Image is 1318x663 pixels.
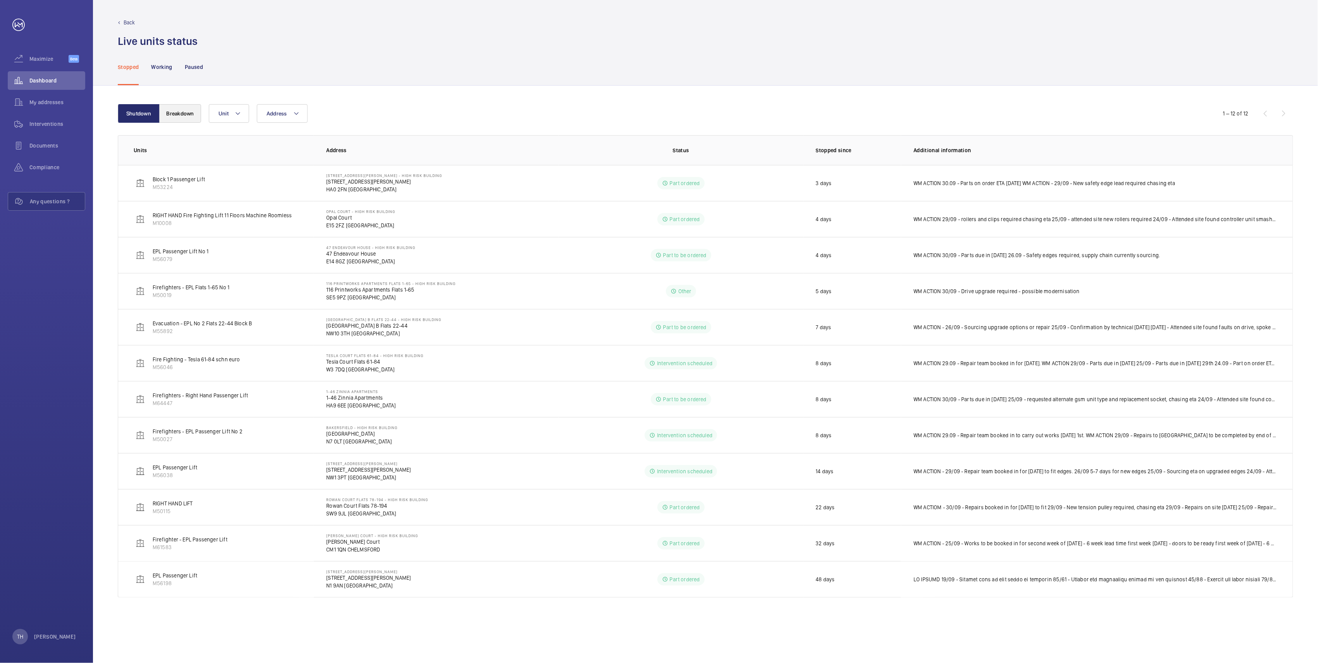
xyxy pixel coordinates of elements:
[326,258,415,265] p: E14 8GZ [GEOGRAPHIC_DATA]
[914,395,1277,403] p: WM ACTION 30/09 - Parts due in [DATE] 25/09 - requested alternate gsm unit type and replacement s...
[185,63,203,71] p: Paused
[151,63,172,71] p: Working
[914,539,1277,547] p: WM ACTION - 25/09 - Works to be booked in for second week of [DATE] - 6 week lead time first week...
[219,110,229,117] span: Unit
[136,575,145,584] img: elevator.svg
[816,146,902,154] p: Stopped since
[153,247,208,255] p: EPL Passenger Lift No 1
[136,431,145,440] img: elevator.svg
[326,569,411,574] p: [STREET_ADDRESS][PERSON_NAME]
[118,34,198,48] h1: Live units status
[816,287,832,295] p: 5 days
[153,219,292,227] p: M10008
[326,497,428,502] p: Rowan Court Flats 78-194 - High Risk Building
[153,183,205,191] p: M53224
[29,163,85,171] span: Compliance
[914,251,1160,259] p: WM ACTION 30/09 - Parts due in [DATE] 26.09 - Safety edges required, supply chain currently sourc...
[124,19,135,26] p: Back
[209,104,249,123] button: Unit
[326,430,397,438] p: [GEOGRAPHIC_DATA]
[914,575,1277,583] p: LO IPSUMD 19/09 - Sitamet cons ad elit seddo ei temporin 85/61 - Utlabor etd magnaaliqu enimad mi...
[153,543,227,551] p: M61583
[663,323,707,331] p: Part to be ordered
[914,215,1277,223] p: WM ACTION 29/09 - rollers and clips required chasing eta 25/09 - attended site new rollers requir...
[118,104,160,123] button: Shutdown
[153,435,243,443] p: M50027
[914,287,1080,295] p: WM ACTION 30/09 - Drive upgrade required - possible modernisation
[326,245,415,250] p: 47 Endeavour House - High Risk Building
[153,579,197,587] p: M56198
[136,359,145,368] img: elevator.svg
[34,633,76,641] p: [PERSON_NAME]
[678,287,692,295] p: Other
[136,251,145,260] img: elevator.svg
[326,366,423,373] p: W3 7DQ [GEOGRAPHIC_DATA]
[136,179,145,188] img: elevator.svg
[816,431,832,439] p: 8 days
[914,146,1277,154] p: Additional information
[914,467,1277,475] p: WM ACTION - 29/09 - Repair team booked in for [DATE] to fit edges. 26/09 5-7 days for new edges 2...
[670,179,700,187] p: Part ordered
[29,55,69,63] span: Maximize
[153,255,208,263] p: M56079
[914,323,1277,331] p: WM ACTION - 26/09 - Sourcing upgrade options or repair 25/09 - Confirmation by technical [DATE] [...
[326,546,418,553] p: CM1 1QN CHELMSFORD
[153,399,248,407] p: M64447
[326,178,442,186] p: [STREET_ADDRESS][PERSON_NAME]
[326,510,428,517] p: SW9 9JL [GEOGRAPHIC_DATA]
[326,425,397,430] p: Bakersfield - High Risk Building
[914,359,1277,367] p: WM ACTION 29.09 - Repair team booked in for [DATE]. WM ACTION 29/09 - Parts due in [DATE] 25/09 -...
[153,356,240,363] p: Fire Fighting - Tesla 61-84 schn euro
[816,251,832,259] p: 4 days
[326,317,441,322] p: [GEOGRAPHIC_DATA] B Flats 22-44 - High Risk Building
[816,503,835,511] p: 22 days
[326,389,396,394] p: 1-46 Zinnia Apartments
[153,536,227,543] p: Firefighter - EPL Passenger Lift
[153,175,205,183] p: Block 1 Passenger Lift
[326,358,423,366] p: Tesla Court Flats 61-84
[159,104,201,123] button: Breakdown
[153,428,243,435] p: Firefighters - EPL Passenger Lift No 2
[816,215,832,223] p: 4 days
[153,211,292,219] p: RIGHT HAND Fire Fighting Lift 11 Floors Machine Roomless
[153,464,197,471] p: EPL Passenger Lift
[136,467,145,476] img: elevator.svg
[136,539,145,548] img: elevator.svg
[326,286,456,294] p: 116 Printworks Apartments Flats 1-65
[326,438,397,445] p: N7 0LT [GEOGRAPHIC_DATA]
[326,461,411,466] p: [STREET_ADDRESS][PERSON_NAME]
[326,538,418,546] p: [PERSON_NAME] Court
[816,575,835,583] p: 48 days
[153,392,248,399] p: Firefighters - Right Hand Passenger Lift
[136,323,145,332] img: elevator.svg
[326,186,442,193] p: HA0 2FN [GEOGRAPHIC_DATA]
[69,55,79,63] span: Beta
[670,215,700,223] p: Part ordered
[326,474,411,481] p: NW1 3PT [GEOGRAPHIC_DATA]
[657,359,712,367] p: Intervention scheduled
[816,467,834,475] p: 14 days
[326,502,428,510] p: Rowan Court Flats 78-194
[153,500,193,507] p: RIGHT HAND LIFT
[29,77,85,84] span: Dashboard
[816,323,831,331] p: 7 days
[30,198,85,205] span: Any questions ?
[326,222,395,229] p: E15 2FZ [GEOGRAPHIC_DATA]
[657,431,712,439] p: Intervention scheduled
[670,539,700,547] p: Part ordered
[816,179,832,187] p: 3 days
[326,330,441,337] p: NW10 3TH [GEOGRAPHIC_DATA]
[326,402,396,409] p: HA9 6EE [GEOGRAPHIC_DATA]
[564,146,798,154] p: Status
[136,395,145,404] img: elevator.svg
[134,146,314,154] p: Units
[153,572,197,579] p: EPL Passenger Lift
[326,533,418,538] p: [PERSON_NAME] Court - High Risk Building
[663,251,707,259] p: Part to be ordered
[326,582,411,589] p: N1 9AN [GEOGRAPHIC_DATA]
[136,287,145,296] img: elevator.svg
[118,63,139,71] p: Stopped
[326,214,395,222] p: Opal Court
[663,395,707,403] p: Part to be ordered
[816,359,832,367] p: 8 days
